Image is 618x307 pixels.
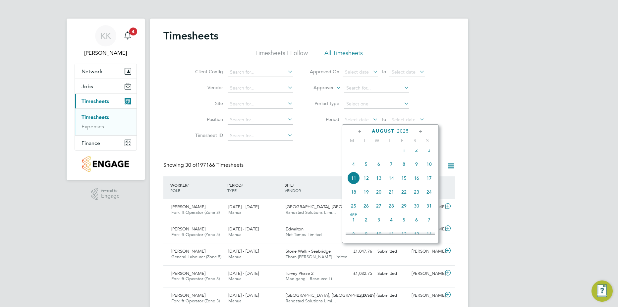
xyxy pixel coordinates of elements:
[398,214,410,226] span: 5
[392,69,416,75] span: Select date
[75,156,137,172] a: Go to home page
[340,224,375,235] div: £1,115.50
[75,136,137,150] button: Finance
[423,200,435,212] span: 31
[347,228,360,240] span: 8
[228,254,243,260] span: Manual
[410,144,423,156] span: 2
[423,214,435,226] span: 7
[392,117,416,123] span: Select date
[228,84,293,93] input: Search for...
[379,67,388,76] span: To
[286,232,322,237] span: Net Temps Limited
[228,248,259,254] span: [DATE] - [DATE]
[187,182,189,188] span: /
[171,248,205,254] span: [PERSON_NAME]
[410,163,440,169] label: All
[101,188,120,194] span: Powered by
[360,200,372,212] span: 26
[75,25,137,57] a: KK[PERSON_NAME]
[228,115,293,125] input: Search for...
[304,85,334,91] label: Approver
[193,100,223,106] label: Site
[75,94,137,108] button: Timesheets
[309,116,339,122] label: Period
[360,214,372,226] span: 2
[171,271,205,276] span: [PERSON_NAME]
[75,108,137,135] div: Timesheets
[170,188,180,193] span: ROLE
[410,158,423,170] span: 9
[309,69,339,75] label: Approved On
[345,117,369,123] span: Select date
[228,232,243,237] span: Manual
[286,276,336,281] span: Madigangill Resource Li…
[347,214,360,217] span: Sep
[398,172,410,184] span: 15
[398,186,410,198] span: 22
[293,182,294,188] span: /
[75,79,137,93] button: Jobs
[82,83,93,90] span: Jobs
[228,99,293,109] input: Search for...
[423,172,435,184] span: 17
[228,204,259,210] span: [DATE] - [DATE]
[82,98,109,104] span: Timesheets
[409,290,443,301] div: [PERSON_NAME]
[67,19,145,180] nav: Main navigation
[409,138,421,144] span: S
[346,138,358,144] span: M
[591,280,613,302] button: Engage Resource Center
[340,202,375,213] div: £791.52
[385,200,398,212] span: 28
[82,68,102,75] span: Network
[375,246,409,257] div: Submitted
[397,128,409,134] span: 2025
[227,188,237,193] span: TYPE
[340,290,375,301] div: £209.52
[347,214,360,226] span: 1
[398,144,410,156] span: 1
[410,200,423,212] span: 30
[228,68,293,77] input: Search for...
[410,214,423,226] span: 6
[410,172,423,184] span: 16
[421,138,434,144] span: S
[228,276,243,281] span: Manual
[193,69,223,75] label: Client Config
[82,156,129,172] img: countryside-properties-logo-retina.png
[286,226,304,232] span: Edwalton
[185,162,197,168] span: 30 of
[347,200,360,212] span: 25
[324,49,363,61] li: All Timesheets
[171,276,220,281] span: Forklift Operator (Zone 3)
[171,254,221,260] span: General Labourer (Zone 5)
[163,29,218,42] h2: Timesheets
[375,268,409,279] div: Submitted
[347,172,360,184] span: 11
[379,115,388,124] span: To
[286,292,382,298] span: [GEOGRAPHIC_DATA], [GEOGRAPHIC_DATA] (…
[286,298,336,304] span: Randstad Solutions Limi…
[228,271,259,276] span: [DATE] - [DATE]
[228,226,259,232] span: [DATE] - [DATE]
[101,193,120,199] span: Engage
[91,188,120,201] a: Powered byEngage
[347,186,360,198] span: 18
[345,69,369,75] span: Select date
[82,114,109,120] a: Timesheets
[409,246,443,257] div: [PERSON_NAME]
[228,298,243,304] span: Manual
[398,228,410,240] span: 12
[372,228,385,240] span: 10
[372,214,385,226] span: 3
[285,188,301,193] span: VENDOR
[286,210,336,215] span: Randstad Solutions Limi…
[347,158,360,170] span: 4
[171,232,220,237] span: Forklift Operator (Zone 5)
[344,99,409,109] input: Select one
[360,158,372,170] span: 5
[360,186,372,198] span: 19
[286,248,331,254] span: Stone Walk - Seabridge
[286,204,382,210] span: [GEOGRAPHIC_DATA], [GEOGRAPHIC_DATA] (…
